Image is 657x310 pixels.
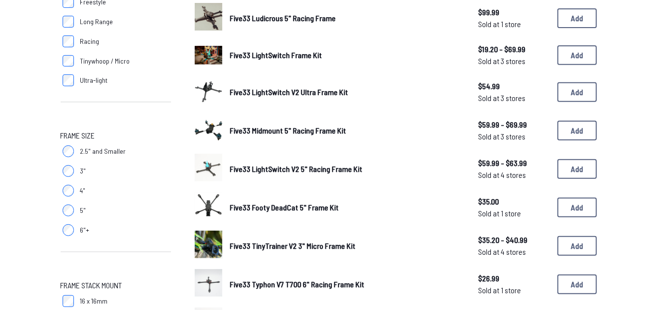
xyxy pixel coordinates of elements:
[63,295,74,307] input: 16 x 16mm
[479,43,550,55] span: $19.20 - $69.99
[479,80,550,92] span: $54.99
[80,17,113,27] span: Long Range
[195,115,222,146] a: image
[230,126,346,135] span: Five33 Midmount 5" Racing Frame Kit
[230,163,463,175] a: Five33 LightSwitch V2 5" Racing Frame Kit
[63,224,74,236] input: 6"+
[195,192,222,223] a: image
[195,3,222,31] img: image
[80,56,130,66] span: Tinywhoop / Micro
[230,50,322,60] span: Five33 LightSwitch Frame Kit
[479,119,550,131] span: $59.99 - $69.99
[61,130,95,141] span: Frame Size
[230,86,463,98] a: Five33 LightSwitch V2 Ultra Frame Kit
[230,241,356,250] span: Five33 TinyTrainer V2 3" Micro Frame Kit
[230,240,463,252] a: Five33 TinyTrainer V2 3" Micro Frame Kit
[557,275,597,294] button: Add
[557,45,597,65] button: Add
[479,131,550,142] span: Sold at 3 stores
[80,166,86,176] span: 3"
[195,269,222,300] a: image
[63,35,74,47] input: Racing
[557,8,597,28] button: Add
[230,87,348,97] span: Five33 LightSwitch V2 Ultra Frame Kit
[195,115,222,143] img: image
[80,75,107,85] span: Ultra-light
[195,77,222,107] a: image
[479,284,550,296] span: Sold at 1 store
[195,77,222,104] img: image
[80,206,86,215] span: 5"
[230,125,463,137] a: Five33 Midmount 5" Racing Frame Kit
[195,154,222,181] img: image
[195,41,222,69] a: image
[63,55,74,67] input: Tinywhoop / Micro
[557,82,597,102] button: Add
[230,203,339,212] span: Five33 Footy DeadCat 5" Frame Kit
[80,36,99,46] span: Racing
[479,18,550,30] span: Sold at 1 store
[479,196,550,207] span: $35.00
[80,186,85,196] span: 4"
[230,13,336,23] span: Five33 Ludicrous 5" Racing Frame
[479,92,550,104] span: Sold at 3 stores
[195,192,222,220] img: image
[479,169,550,181] span: Sold at 4 stores
[80,225,89,235] span: 6"+
[479,207,550,219] span: Sold at 1 store
[195,231,222,258] img: image
[557,121,597,140] button: Add
[63,165,74,177] input: 3"
[230,12,463,24] a: Five33 Ludicrous 5" Racing Frame
[230,49,463,61] a: Five33 LightSwitch Frame Kit
[479,246,550,258] span: Sold at 4 stores
[479,234,550,246] span: $35.20 - $40.99
[557,198,597,217] button: Add
[479,157,550,169] span: $59.99 - $63.99
[557,236,597,256] button: Add
[230,202,463,213] a: Five33 Footy DeadCat 5" Frame Kit
[80,146,126,156] span: 2.5" and Smaller
[195,3,222,34] a: image
[63,74,74,86] input: Ultra-light
[230,278,463,290] a: Five33 Typhon V7 T700 6" Racing Frame Kit
[230,279,365,289] span: Five33 Typhon V7 T700 6" Racing Frame Kit
[479,6,550,18] span: $99.99
[80,296,107,306] span: 16 x 16mm
[195,231,222,261] a: image
[479,55,550,67] span: Sold at 3 stores
[63,205,74,216] input: 5"
[557,159,597,179] button: Add
[195,46,222,64] img: image
[63,145,74,157] input: 2.5" and Smaller
[230,164,363,173] span: Five33 LightSwitch V2 5" Racing Frame Kit
[195,269,222,297] img: image
[195,154,222,184] a: image
[61,279,122,291] span: Frame Stack Mount
[479,273,550,284] span: $26.99
[63,16,74,28] input: Long Range
[63,185,74,197] input: 4"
